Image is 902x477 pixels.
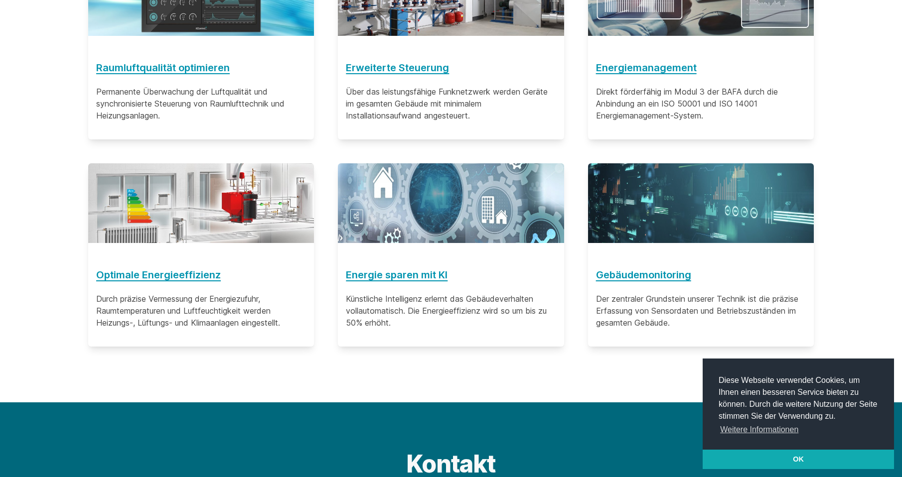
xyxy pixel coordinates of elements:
a: Optimale Energieeffizienz [96,267,306,283]
p: Durch präzise Vermessung der Energiezufuhr, Raumtemperaturen und Luftfeuchtigkeit werden Heizungs... [96,293,306,329]
a: Erweiterte Steuerung [346,60,556,76]
img: Gebäudemonitoring [588,163,814,243]
h2: Kontakt [266,452,636,476]
a: Gebäudemonitoring [596,267,806,283]
img: Optimale Energieeffizienz [88,163,314,243]
p: Künstliche Intelligenz erlernt das Gebäudeverhalten vollautomatisch. Die Energieeffizienz wird so... [346,293,556,329]
a: Energie sparen mit KI [346,267,556,283]
p: Permanente Überwachung der Luftqualität und synchronisierte Steuerung von Raumlufttechnik und Hei... [96,86,306,121]
a: Raumluftqualität optimieren [96,60,306,76]
img: Energie sparen mit KI [338,163,564,243]
div: cookieconsent [703,358,894,469]
p: Der zentraler Grundstein unserer Technik ist die präzise Erfassung von Sensordaten und Betriebszu... [596,293,806,329]
p: Über das leistungsfähige Funknetzwerk werden Geräte im gesamten Gebäude mit minimalem Installatio... [346,86,556,121]
p: Direkt förderfähig im Modul 3 der BAFA durch die Anbindung an ein ISO 50001 und ISO 14001 Energie... [596,86,806,121]
a: dismiss cookie message [703,450,894,470]
a: Energiemanagement [596,60,806,76]
a: learn more about cookies [719,422,800,437]
span: Diese Webseite verwendet Cookies, um Ihnen einen besseren Service bieten zu können. Durch die wei... [719,374,878,437]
